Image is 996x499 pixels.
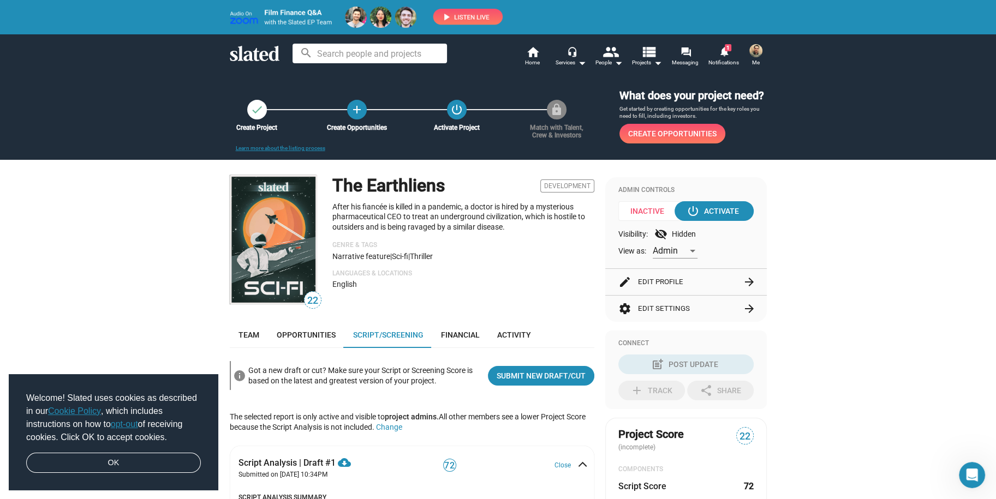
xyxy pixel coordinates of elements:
mat-icon: add [350,103,363,116]
dd: 72 [743,480,754,492]
button: Share [687,381,754,400]
span: Narrative feature [332,252,390,261]
span: | [390,252,392,261]
div: Script Analysis | Draft #1 [238,450,399,468]
p: After his fiancée is killed in a pandemic, a doctor is hired by a mysterious pharmaceutical CEO t... [332,202,594,232]
button: Close [554,461,584,470]
div: Create Opportunities [321,124,393,131]
p: Genre & Tags [332,241,594,250]
mat-icon: edit [618,275,631,288]
span: Financial [441,330,480,339]
span: 22 [737,429,753,444]
a: Create Opportunities [619,124,725,143]
a: Cookie Policy [48,406,101,416]
button: Change [376,423,402,431]
div: Activate [689,201,739,221]
span: Team [238,330,259,339]
p: Languages & Locations [332,269,594,278]
input: Search people and projects [293,44,447,63]
span: 1 [725,44,731,51]
span: 72 [444,460,456,471]
mat-expansion-panel-header: Script Analysis | Draft #1Submitted on [DATE] 10:34PM72Close [230,446,594,485]
span: | [408,252,410,261]
span: Me [752,56,760,69]
mat-icon: power_settings_new [450,103,463,116]
a: Activity [488,322,540,348]
div: Services [556,56,586,69]
div: Post Update [653,354,718,374]
span: Welcome! Slated uses cookies as described in our , which includes instructions on how to of recei... [26,392,201,444]
img: promo-live-zoom-ep-team4.png [230,7,503,28]
mat-icon: home [526,45,539,58]
span: Development [540,179,594,193]
button: People [590,45,628,69]
div: Visibility: Hidden [618,227,754,241]
span: (incomplete) [618,443,658,451]
span: project admins. [385,412,439,421]
mat-icon: arrow_drop_down [612,56,625,69]
mat-icon: arrow_drop_down [575,56,588,69]
div: Connect [618,339,754,348]
button: Activate Project [447,100,467,119]
div: Share [700,381,741,400]
span: Thriller [410,252,433,261]
span: Notifications [708,56,739,69]
span: Project Score [618,427,684,442]
p: Get started by creating opportunities for the key roles you need to fill, including investors. [619,105,767,120]
a: Messaging [666,45,705,69]
mat-icon: info [233,369,246,382]
button: Edit Settings [618,296,754,322]
button: Activate [675,201,754,221]
a: dismiss cookie message [26,453,201,473]
iframe: Intercom live chat [959,462,985,488]
a: 1Notifications [705,45,743,69]
span: Admin [653,245,678,256]
mat-icon: add [630,384,643,397]
h3: What does your project need? [619,88,767,103]
a: Learn more about the listing process [236,145,325,151]
div: Track [630,381,672,400]
span: Projects [632,56,662,69]
span: Script/Screening [353,330,424,339]
div: Create Project [221,124,293,131]
h1: The Earthliens [332,174,445,197]
mat-icon: forum [680,47,690,57]
mat-icon: share [700,384,713,397]
p: Submitted on [DATE] 10:34PM [238,471,399,479]
span: 22 [305,293,321,308]
a: Financial [432,322,488,348]
mat-icon: arrow_forward [743,275,756,288]
button: Edit Profile [618,269,754,295]
mat-icon: arrow_drop_down [651,56,664,69]
mat-icon: view_list [640,44,656,59]
span: Activity [497,330,531,339]
span: Create Opportunities [628,124,717,143]
mat-icon: check [251,103,264,116]
span: Opportunities [277,330,336,339]
mat-icon: headset_mic [567,46,577,56]
mat-icon: notifications [718,46,729,57]
button: Track [618,381,685,400]
a: Create Opportunities [347,100,367,119]
mat-icon: power_settings_new [687,205,700,218]
mat-icon: settings [618,302,631,315]
div: Admin Controls [618,186,754,195]
span: Submit New Draft/Cut [497,366,586,386]
span: Sci-fi [392,252,408,261]
span: English [332,280,357,288]
img: Muli Glasberg [749,44,762,57]
a: Script/Screening [344,322,432,348]
button: Services [552,45,590,69]
span: The selected report is only active and visible to [230,412,439,421]
div: Activate Project [421,124,493,131]
div: COMPONENTS [618,465,754,474]
a: Team [230,322,268,348]
mat-icon: post_add [651,358,664,371]
mat-icon: cloud_download [338,456,351,469]
div: cookieconsent [9,374,218,491]
dt: Script Score [618,480,666,492]
div: People [595,56,623,69]
span: Messaging [672,56,699,69]
button: Projects [628,45,666,69]
img: The Earthliens [230,175,317,304]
